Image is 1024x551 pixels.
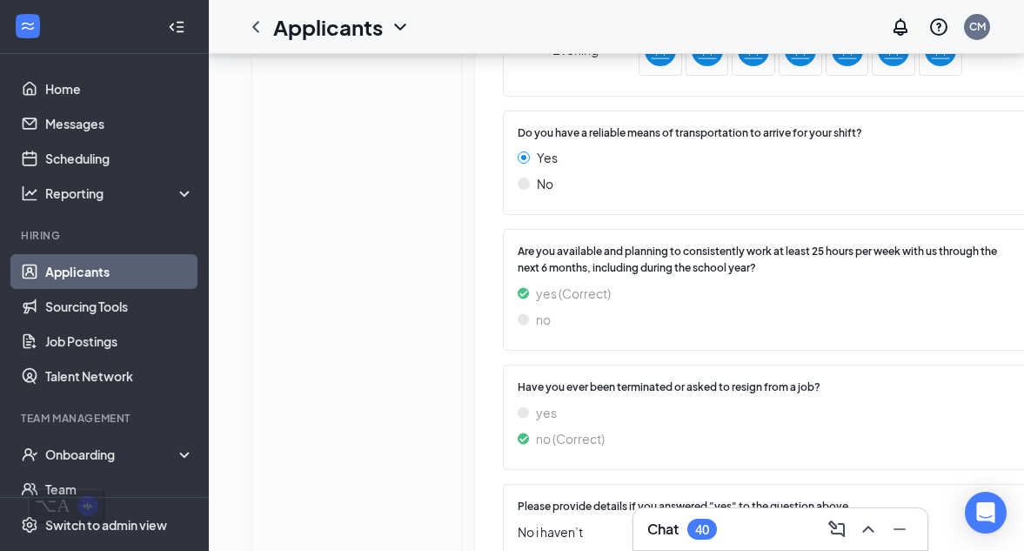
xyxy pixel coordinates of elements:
svg: ChevronLeft [245,17,266,37]
a: Applicants [45,254,194,289]
svg: Collapse [168,18,185,36]
span: Are you available and planning to consistently work at least 25 hours per week with us through th... [518,244,1007,277]
span: Do you have a reliable means of transportation to arrive for your shift? [518,125,862,142]
svg: Settings [21,516,38,534]
svg: QuestionInfo [928,17,949,37]
div: CM [969,19,986,34]
a: Sourcing Tools [45,289,194,324]
a: Talent Network [45,359,194,393]
div: Reporting [45,185,195,202]
span: Yes [537,148,558,167]
span: No [537,174,553,193]
svg: UserCheck [21,446,38,463]
svg: ChevronDown [390,17,411,37]
span: yes [536,403,557,422]
button: ChevronUp [854,515,882,543]
div: Hiring [21,228,191,243]
svg: Minimize [889,519,910,540]
a: Messages [45,106,194,141]
svg: Notifications [890,17,911,37]
a: Scheduling [45,141,194,176]
span: no [536,310,551,329]
span: yes (Correct) [536,284,611,303]
div: Onboarding [45,446,179,463]
h3: Chat [647,520,679,539]
a: Home [45,71,194,106]
span: Have you ever been terminated or asked to resign from a job? [518,380,820,396]
a: Job Postings [45,324,194,359]
div: Open Intercom Messenger [965,492,1007,534]
button: ComposeMessage [823,515,851,543]
span: No i haven’t [518,522,1002,541]
button: Minimize [886,515,914,543]
div: Team Management [21,411,191,426]
span: Please provide details if you answered "yes" to the question above. [518,499,852,515]
a: Team [45,472,194,507]
svg: ChevronUp [858,519,879,540]
svg: Analysis [21,185,38,202]
div: 40 [695,522,709,537]
svg: ComposeMessage [827,519,847,540]
span: no (Correct) [536,429,605,448]
h1: Applicants [273,12,383,42]
svg: WorkstreamLogo [19,17,37,35]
